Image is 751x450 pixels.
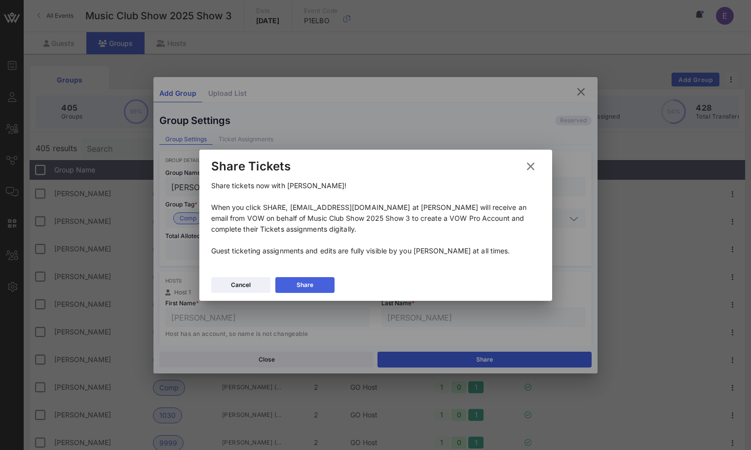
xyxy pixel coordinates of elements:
[231,280,251,290] div: Cancel
[275,277,335,293] button: Share
[211,277,270,293] button: Cancel
[211,159,291,174] div: Share Tickets
[211,180,540,256] p: Share tickets now with [PERSON_NAME]! When you click SHARE, [EMAIL_ADDRESS][DOMAIN_NAME] at [PERS...
[297,280,313,290] div: Share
